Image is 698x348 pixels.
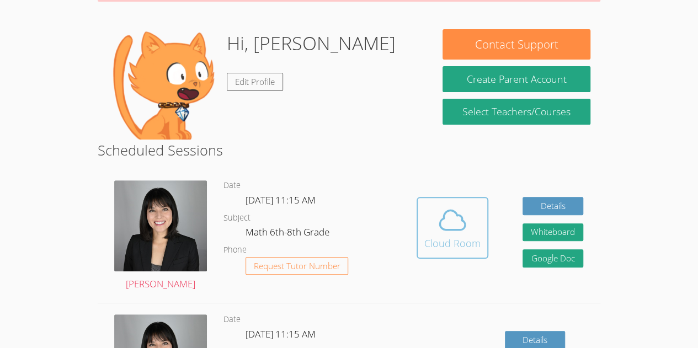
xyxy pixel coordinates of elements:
dd: Math 6th-8th Grade [246,224,332,243]
button: Request Tutor Number [246,257,349,275]
button: Create Parent Account [443,66,590,92]
a: Google Doc [523,249,583,267]
button: Cloud Room [417,197,488,259]
h1: Hi, [PERSON_NAME] [227,29,396,57]
a: [PERSON_NAME] [114,180,207,292]
dt: Subject [223,211,251,225]
span: [DATE] 11:15 AM [246,328,316,340]
img: DSC_1773.jpeg [114,180,207,271]
a: Details [523,197,583,215]
a: Edit Profile [227,73,283,91]
div: Cloud Room [424,235,481,251]
h2: Scheduled Sessions [98,140,600,160]
span: Request Tutor Number [254,262,340,270]
img: default.png [108,29,218,140]
span: [DATE] 11:15 AM [246,194,316,206]
a: Select Teachers/Courses [443,99,590,125]
dt: Date [223,179,241,192]
dt: Phone [223,243,247,257]
button: Contact Support [443,29,590,60]
button: Whiteboard [523,223,583,242]
dt: Date [223,313,241,326]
